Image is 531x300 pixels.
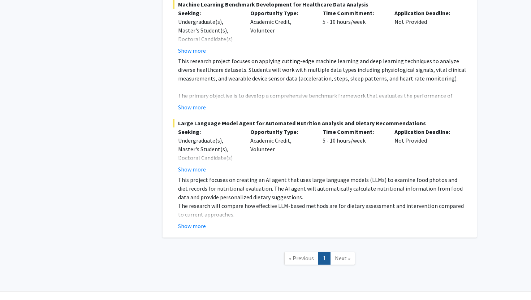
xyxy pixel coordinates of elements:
[335,255,350,262] span: Next »
[173,119,467,127] span: Large Language Model Agent for Automated Nutrition Analysis and Dietary Recommendations
[178,175,467,201] p: This project focuses on creating an AI agent that uses large language models (LLMs) to examine fo...
[178,222,206,230] button: Show more
[178,136,239,179] div: Undergraduate(s), Master's Student(s), Doctoral Candidate(s) (PhD, MD, DMD, PharmD, etc.)
[250,127,312,136] p: Opportunity Type:
[318,252,331,265] a: 1
[178,91,467,126] p: The primary objective is to develop a comprehensive benchmark framework that evaluates the perfor...
[178,46,206,55] button: Show more
[178,127,239,136] p: Seeking:
[250,9,312,17] p: Opportunity Type:
[163,245,477,274] nav: Page navigation
[330,252,355,265] a: Next Page
[284,252,319,265] a: Previous Page
[178,165,206,174] button: Show more
[389,127,461,174] div: Not Provided
[178,201,467,219] p: The research will compare how effective LLM-based methods are for dietary assessment and interven...
[178,9,239,17] p: Seeking:
[245,127,317,174] div: Academic Credit, Volunteer
[178,17,239,61] div: Undergraduate(s), Master's Student(s), Doctoral Candidate(s) (PhD, MD, DMD, PharmD, etc.)
[178,103,206,112] button: Show more
[245,9,317,55] div: Academic Credit, Volunteer
[394,127,456,136] p: Application Deadline:
[323,127,384,136] p: Time Commitment:
[5,268,31,295] iframe: Chat
[323,9,384,17] p: Time Commitment:
[289,255,314,262] span: « Previous
[389,9,461,55] div: Not Provided
[394,9,456,17] p: Application Deadline:
[317,127,389,174] div: 5 - 10 hours/week
[317,9,389,55] div: 5 - 10 hours/week
[178,57,467,83] p: This research project focuses on applying cutting-edge machine learning and deep learning techniq...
